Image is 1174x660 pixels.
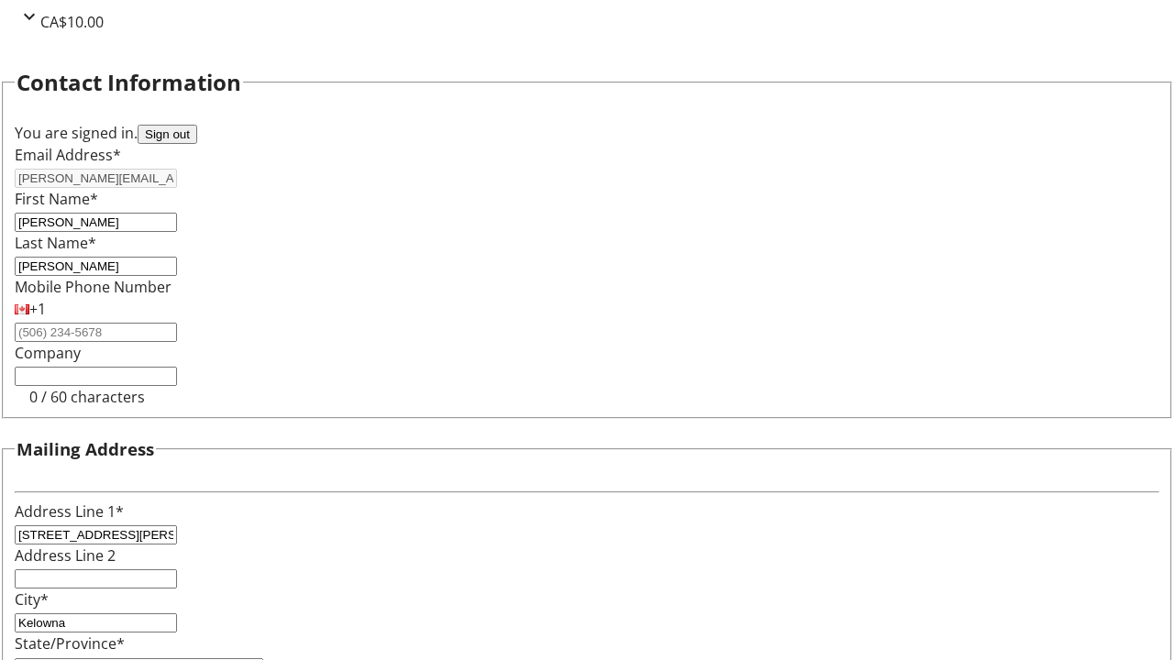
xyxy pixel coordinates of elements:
[15,233,96,253] label: Last Name*
[15,501,124,522] label: Address Line 1*
[15,589,49,610] label: City*
[138,125,197,144] button: Sign out
[17,66,241,99] h2: Contact Information
[40,12,104,32] span: CA$10.00
[15,122,1159,144] div: You are signed in.
[15,189,98,209] label: First Name*
[15,277,172,297] label: Mobile Phone Number
[15,633,125,654] label: State/Province*
[15,525,177,544] input: Address
[15,145,121,165] label: Email Address*
[17,436,154,462] h3: Mailing Address
[29,387,145,407] tr-character-limit: 0 / 60 characters
[15,343,81,363] label: Company
[15,545,116,566] label: Address Line 2
[15,613,177,632] input: City
[15,323,177,342] input: (506) 234-5678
